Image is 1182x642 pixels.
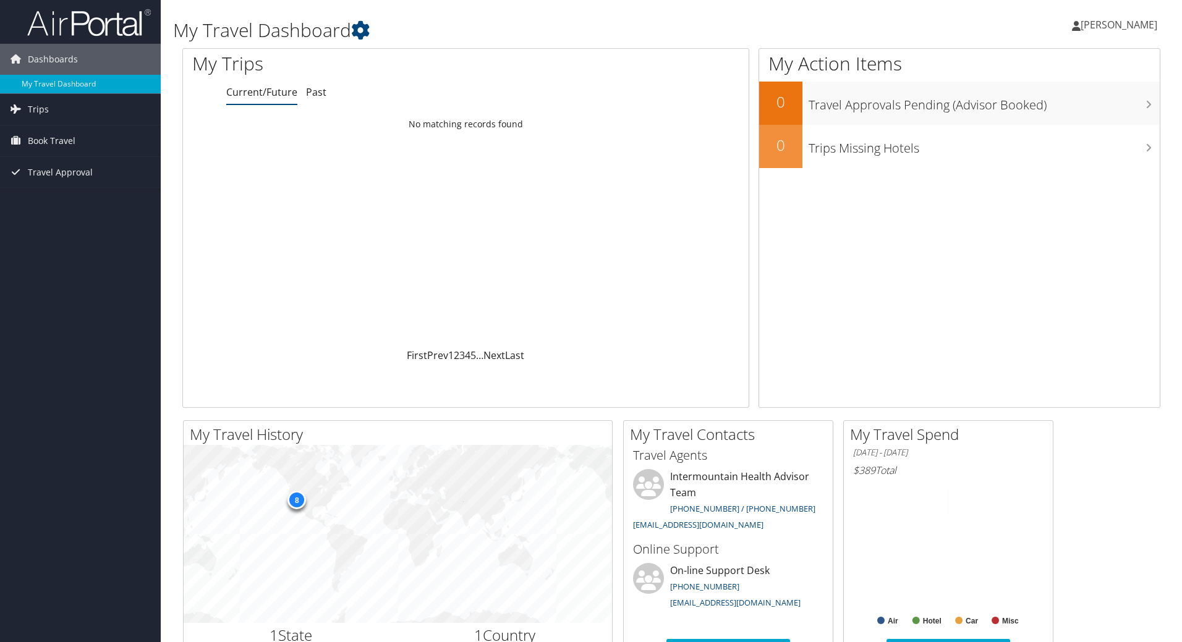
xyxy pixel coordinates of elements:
a: 0Travel Approvals Pending (Advisor Booked) [759,82,1160,125]
h2: 0 [759,91,802,112]
li: Intermountain Health Advisor Team [627,469,830,535]
td: No matching records found [183,113,749,135]
a: 1 [448,348,454,362]
a: Current/Future [226,85,297,99]
h1: My Travel Dashboard [173,17,838,43]
a: Past [306,85,326,99]
text: Hotel [923,617,942,625]
a: [PERSON_NAME] [1072,6,1170,43]
a: [EMAIL_ADDRESS][DOMAIN_NAME] [633,519,763,530]
span: Dashboards [28,44,78,75]
a: [PHONE_NUMBER] [670,581,739,592]
span: Trips [28,94,49,125]
text: Air [888,617,898,625]
span: Book Travel [28,125,75,156]
h1: My Trips [192,51,504,77]
h6: [DATE] - [DATE] [853,447,1044,458]
img: airportal-logo.png [27,8,151,37]
a: Next [483,348,505,362]
a: [EMAIL_ADDRESS][DOMAIN_NAME] [670,597,801,608]
a: First [407,348,427,362]
h1: My Action Items [759,51,1160,77]
a: Last [505,348,524,362]
h2: My Travel Contacts [630,424,833,445]
span: … [476,348,483,362]
h2: My Travel History [190,424,612,445]
a: 5 [470,348,476,362]
h3: Travel Approvals Pending (Advisor Booked) [809,90,1160,114]
text: Misc [1002,617,1019,625]
h2: 0 [759,135,802,156]
h3: Travel Agents [633,447,823,464]
span: $389 [853,463,875,477]
a: [PHONE_NUMBER] / [PHONE_NUMBER] [670,503,815,514]
a: Prev [427,348,448,362]
li: On-line Support Desk [627,563,830,614]
h3: Trips Missing Hotels [809,133,1160,157]
a: 3 [459,348,465,362]
text: Car [966,617,978,625]
h3: Online Support [633,541,823,558]
a: 2 [454,348,459,362]
div: 8 [287,491,306,509]
span: Travel Approval [28,157,93,188]
a: 0Trips Missing Hotels [759,125,1160,168]
a: 4 [465,348,470,362]
h2: My Travel Spend [850,424,1053,445]
span: [PERSON_NAME] [1081,18,1157,32]
h6: Total [853,463,1044,477]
